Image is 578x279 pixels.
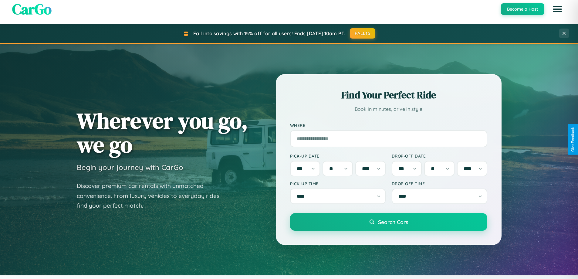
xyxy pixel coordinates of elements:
p: Book in minutes, drive in style [290,105,487,114]
label: Pick-up Time [290,181,386,186]
button: Open menu [549,1,566,18]
button: Become a Host [501,3,544,15]
p: Discover premium car rentals with unmatched convenience. From luxury vehicles to everyday rides, ... [77,181,228,211]
div: Give Feedback [571,127,575,152]
label: Pick-up Date [290,153,386,158]
span: Search Cars [378,219,408,225]
button: FALL15 [350,28,375,39]
label: Where [290,123,487,128]
span: Fall into savings with 15% off for all users! Ends [DATE] 10am PT. [193,30,345,36]
h2: Find Your Perfect Ride [290,88,487,102]
h3: Begin your journey with CarGo [77,163,183,172]
h1: Wherever you go, we go [77,109,248,157]
label: Drop-off Date [392,153,487,158]
button: Search Cars [290,213,487,231]
label: Drop-off Time [392,181,487,186]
